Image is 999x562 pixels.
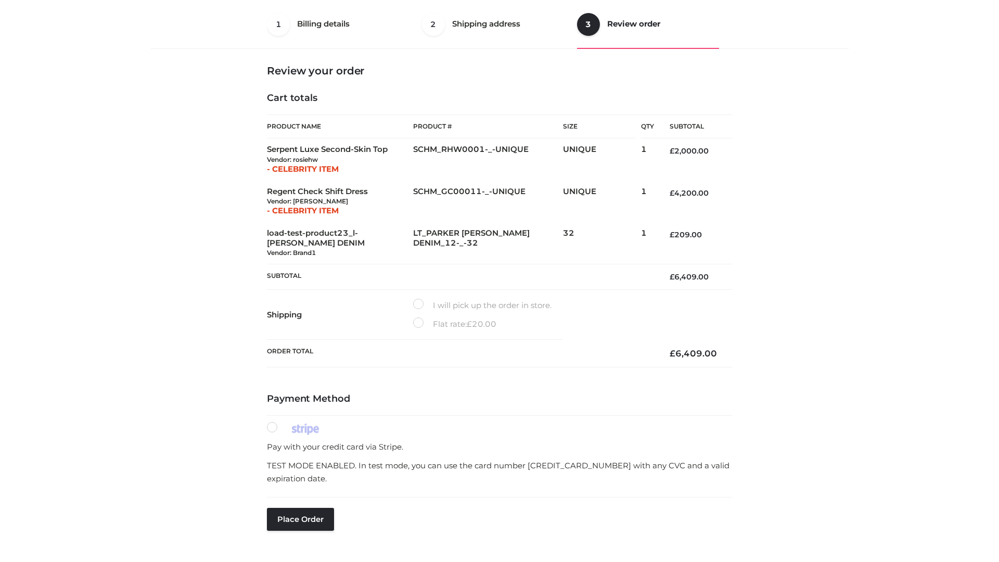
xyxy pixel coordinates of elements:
[641,181,654,222] td: 1
[641,114,654,138] th: Qty
[413,222,563,264] td: LT_PARKER [PERSON_NAME] DENIM_12-_-32
[267,440,732,454] p: Pay with your credit card via Stripe.
[267,181,413,222] td: Regent Check Shift Dress
[563,181,641,222] td: UNIQUE
[641,138,654,181] td: 1
[413,299,552,312] label: I will pick up the order in store.
[563,222,641,264] td: 32
[670,146,709,156] bdi: 2,000.00
[267,249,316,257] small: Vendor: Brand1
[267,114,413,138] th: Product Name
[267,93,732,104] h4: Cart totals
[563,115,636,138] th: Size
[670,146,674,156] span: £
[267,138,413,181] td: Serpent Luxe Second-Skin Top
[267,65,732,77] h3: Review your order
[267,222,413,264] td: load-test-product23_l-[PERSON_NAME] DENIM
[267,508,334,531] button: Place order
[670,272,674,282] span: £
[641,222,654,264] td: 1
[413,138,563,181] td: SCHM_RHW0001-_-UNIQUE
[654,115,732,138] th: Subtotal
[267,156,318,163] small: Vendor: rosiehw
[670,272,709,282] bdi: 6,409.00
[267,459,732,486] p: TEST MODE ENABLED. In test mode, you can use the card number [CREDIT_CARD_NUMBER] with any CVC an...
[413,114,563,138] th: Product #
[413,181,563,222] td: SCHM_GC00011-_-UNIQUE
[267,206,339,215] span: - CELEBRITY ITEM
[670,348,717,359] bdi: 6,409.00
[670,188,674,198] span: £
[670,188,709,198] bdi: 4,200.00
[267,393,732,405] h4: Payment Method
[467,319,472,329] span: £
[670,230,674,239] span: £
[670,348,675,359] span: £
[267,164,339,174] span: - CELEBRITY ITEM
[267,264,654,290] th: Subtotal
[267,340,654,367] th: Order Total
[267,290,413,340] th: Shipping
[670,230,702,239] bdi: 209.00
[413,317,496,331] label: Flat rate:
[563,138,641,181] td: UNIQUE
[467,319,496,329] bdi: 20.00
[267,197,348,205] small: Vendor: [PERSON_NAME]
